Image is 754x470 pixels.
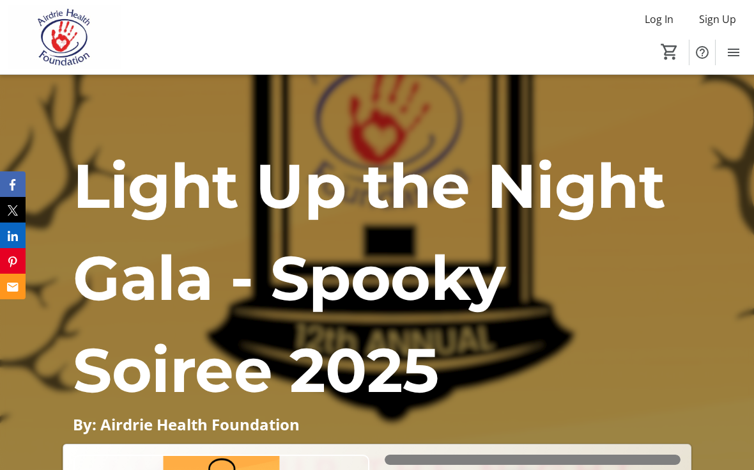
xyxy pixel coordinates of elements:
[658,40,681,63] button: Cart
[645,12,673,27] span: Log In
[73,148,665,407] span: Light Up the Night Gala - Spooky Soiree 2025
[689,40,715,65] button: Help
[689,9,746,29] button: Sign Up
[635,9,684,29] button: Log In
[699,12,736,27] span: Sign Up
[8,5,121,69] img: Airdrie Health Foundation's Logo
[73,416,681,433] p: By: Airdrie Health Foundation
[721,40,746,65] button: Menu
[385,455,681,465] div: 100% of fundraising goal reached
